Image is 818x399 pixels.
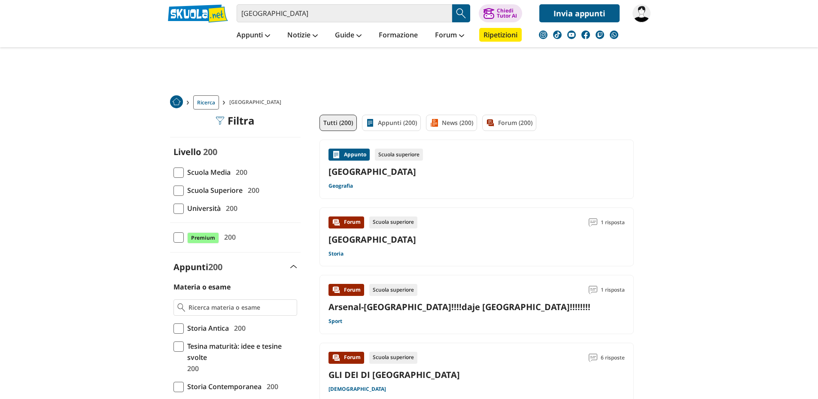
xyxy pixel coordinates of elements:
a: [GEOGRAPHIC_DATA] [328,166,625,177]
div: Scuola superiore [369,284,417,296]
span: 200 [263,381,278,392]
a: Ripetizioni [479,28,522,42]
span: Storia Contemporanea [184,381,262,392]
span: Premium [187,232,219,244]
label: Livello [173,146,201,158]
img: Commenti lettura [589,286,597,294]
span: 200 [184,363,199,374]
img: Home [170,95,183,108]
img: vitvit2023 [633,4,651,22]
span: 200 [221,231,236,243]
img: Ricerca materia o esame [177,303,185,312]
span: Università [184,203,221,214]
span: 1 risposta [601,284,625,296]
img: Commenti lettura [589,218,597,227]
a: Guide [333,28,364,43]
span: 200 [244,185,259,196]
a: Sport [328,318,342,325]
a: [DEMOGRAPHIC_DATA] [328,386,386,393]
a: Formazione [377,28,420,43]
span: 200 [232,167,247,178]
img: facebook [581,30,590,39]
button: ChiediTutor AI [479,4,522,22]
span: Scuola Media [184,167,231,178]
img: Apri e chiudi sezione [290,265,297,268]
span: Scuola Superiore [184,185,243,196]
img: Cerca appunti, riassunti o versioni [455,7,468,20]
div: Forum [328,352,364,364]
span: 200 [222,203,237,214]
img: youtube [567,30,576,39]
img: Forum contenuto [332,218,341,227]
div: Scuola superiore [375,149,423,161]
img: News filtro contenuto [430,119,438,127]
input: Cerca appunti, riassunti o versioni [237,4,452,22]
label: Appunti [173,261,222,273]
img: Forum filtro contenuto [486,119,495,127]
span: Tesina maturità: idee e tesine svolte [184,341,297,363]
img: instagram [539,30,547,39]
button: Search Button [452,4,470,22]
div: Forum [328,216,364,228]
a: [GEOGRAPHIC_DATA] [328,234,416,245]
div: Chiedi Tutor AI [497,8,517,18]
div: Forum [328,284,364,296]
span: [GEOGRAPHIC_DATA] [229,95,285,110]
img: Appunti contenuto [332,150,341,159]
a: Notizie [285,28,320,43]
img: Forum contenuto [332,353,341,362]
span: 200 [231,323,246,334]
a: Home [170,95,183,110]
span: 200 [208,261,222,273]
a: Invia appunti [539,4,620,22]
div: Filtra [216,115,255,127]
span: 1 risposta [601,216,625,228]
span: 6 risposte [601,352,625,364]
a: Geografia [328,183,353,189]
span: Storia Antica [184,323,229,334]
img: Filtra filtri mobile [216,116,224,125]
a: Ricerca [193,95,219,110]
a: Appunti (200) [362,115,421,131]
a: Appunti [234,28,272,43]
div: Appunto [328,149,370,161]
input: Ricerca materia o esame [189,303,293,312]
img: Commenti lettura [589,353,597,362]
a: Forum (200) [482,115,536,131]
img: WhatsApp [610,30,618,39]
a: Storia [328,250,344,257]
a: GLI DEI DI [GEOGRAPHIC_DATA] [328,369,460,381]
div: Scuola superiore [369,216,417,228]
img: twitch [596,30,604,39]
a: News (200) [426,115,477,131]
a: Arsenal-[GEOGRAPHIC_DATA]!!!!daje [GEOGRAPHIC_DATA]!!!!!!!! [328,301,590,313]
a: Forum [433,28,466,43]
a: Tutti (200) [319,115,357,131]
img: tiktok [553,30,562,39]
img: Forum contenuto [332,286,341,294]
span: 200 [203,146,217,158]
label: Materia o esame [173,282,231,292]
img: Appunti filtro contenuto [366,119,374,127]
div: Scuola superiore [369,352,417,364]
